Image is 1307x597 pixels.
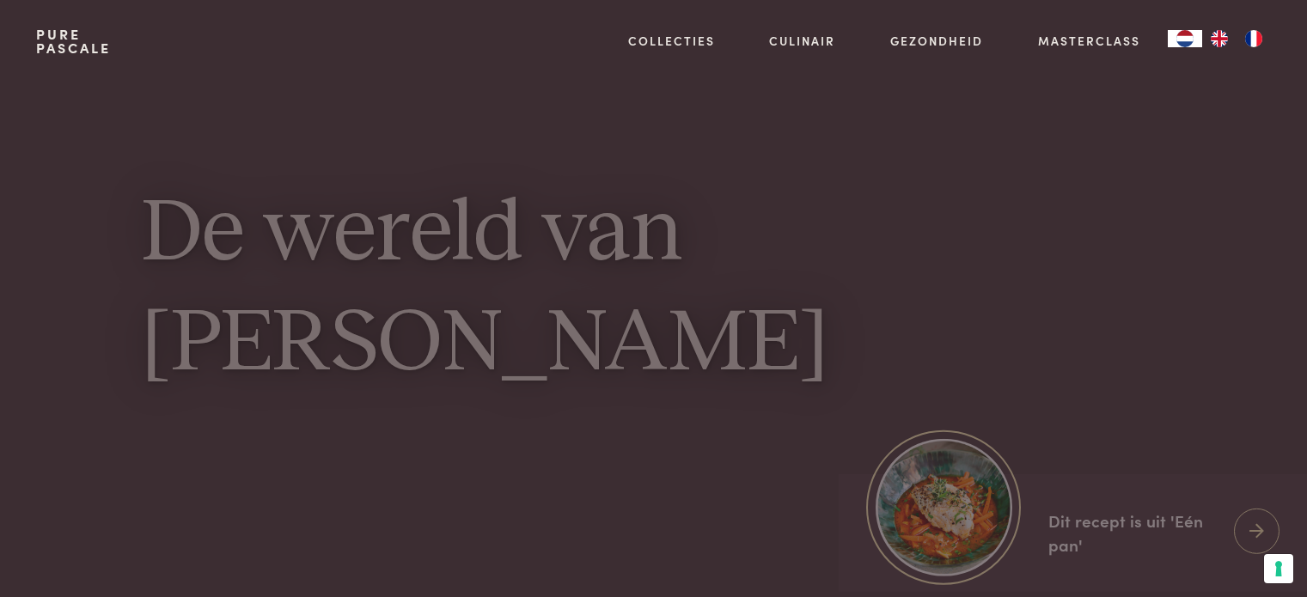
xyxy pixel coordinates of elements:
a: EN [1202,30,1237,47]
h1: De wereld van [PERSON_NAME] [142,181,1166,400]
aside: Language selected: Nederlands [1168,30,1271,47]
a: PurePascale [36,27,111,55]
a: Gezondheid [890,32,983,50]
button: Uw voorkeuren voor toestemming voor trackingtechnologieën [1264,554,1293,583]
div: Language [1168,30,1202,47]
ul: Language list [1202,30,1271,47]
div: Dit recept is uit 'Eén pan' [1048,508,1220,557]
a: Collecties [628,32,715,50]
a: Masterclass [1038,32,1140,50]
a: FR [1237,30,1271,47]
img: https://admin.purepascale.com/wp-content/uploads/2025/08/home_recept_link.jpg [876,439,1012,576]
a: NL [1168,30,1202,47]
a: https://admin.purepascale.com/wp-content/uploads/2025/08/home_recept_link.jpg Dit recept is uit '... [839,473,1307,591]
a: Culinair [769,32,835,50]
